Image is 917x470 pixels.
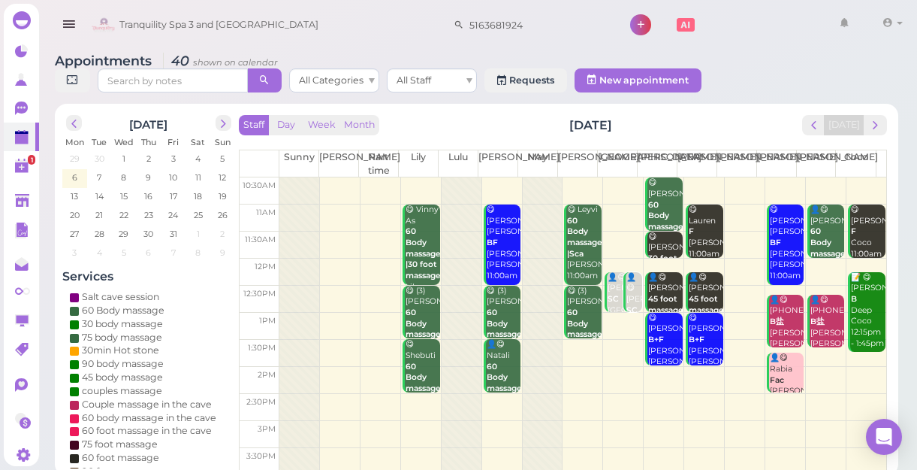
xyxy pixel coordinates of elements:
[217,190,228,203] span: 19
[141,137,156,147] span: Thu
[95,246,104,259] span: 4
[246,451,276,461] span: 3:30pm
[567,216,602,259] b: 60 Body massage |Sca
[851,294,857,304] b: B
[192,190,204,203] span: 18
[566,286,602,396] div: 😋 (3) [PERSON_NAME] [PERSON_NAME]|[PERSON_NAME]|[PERSON_NAME] 12:30pm - 1:30pm
[258,424,276,434] span: 3pm
[486,205,521,304] div: 😋 [PERSON_NAME] [PERSON_NAME] [PERSON_NAME]|[PERSON_NAME] 11:00am - 12:30pm
[850,205,885,282] div: 😋 [PERSON_NAME] Coco 11:00am - 12:00pm
[239,115,269,135] button: Staff
[82,331,162,344] div: 75 body massage
[319,150,359,177] th: [PERSON_NAME]
[608,294,619,304] b: SC
[120,246,128,259] span: 5
[68,152,81,165] span: 29
[93,227,106,241] span: 28
[243,289,276,299] span: 12:30pm
[303,115,340,135] button: Week
[689,335,704,344] b: B+F
[55,53,155,68] span: Appointments
[246,397,276,407] span: 2:30pm
[810,295,845,384] div: 👤😋 [PHONE_NUMBER] [PERSON_NAME]|[PERSON_NAME] 12:40pm - 1:40pm
[716,150,756,177] th: [PERSON_NAME]
[756,150,796,177] th: [PERSON_NAME]
[219,227,227,241] span: 2
[599,74,689,86] span: New appointment
[406,308,441,339] b: 60 Body massage
[607,272,627,350] div: 👤😋 [PERSON_NAME] [GEOGRAPHIC_DATA] 12:15pm - 1:00pm
[406,362,441,393] b: 60 Body massage
[194,171,203,184] span: 11
[689,294,724,315] b: 45 foot massage
[258,370,276,380] span: 2pm
[851,226,856,236] b: F
[486,286,521,396] div: 😋 (3) [PERSON_NAME] [PERSON_NAME]|[PERSON_NAME]|[PERSON_NAME] 12:30pm - 1:30pm
[397,74,431,86] span: All Staff
[567,308,602,339] b: 60 Body massage
[464,13,610,37] input: Search customer
[216,208,229,222] span: 26
[121,152,127,165] span: 1
[810,226,846,258] b: 60 Body massage
[557,150,597,177] th: [PERSON_NAME]
[864,115,887,135] button: next
[167,171,179,184] span: 10
[484,68,567,92] a: Requests
[770,375,784,385] b: Fac
[566,205,602,304] div: 😋 Leyvi [PERSON_NAME] 11:00am - 12:30pm
[769,205,804,304] div: 😋 [PERSON_NAME] [PERSON_NAME] [PERSON_NAME]|[PERSON_NAME] 11:00am - 12:30pm
[677,150,716,177] th: [PERSON_NAME]
[82,357,164,371] div: 90 body massage
[167,208,179,222] span: 24
[405,286,440,396] div: 😋 (3) [PERSON_NAME] [PERSON_NAME]|[PERSON_NAME]|[PERSON_NAME] 12:30pm - 1:30pm
[92,137,107,147] span: Tue
[648,253,683,274] b: 30 foot massage
[487,362,522,393] b: 60 Body massage
[68,227,80,241] span: 27
[163,53,278,68] i: 40
[796,150,836,177] th: [PERSON_NAME]
[647,232,683,320] div: 😋 [PERSON_NAME] [PERSON_NAME] 11:30am - 12:00pm
[487,238,498,247] b: BF
[69,190,80,203] span: 13
[256,208,276,217] span: 11am
[405,339,440,428] div: 😋 Shebuti Lily 1:30pm - 2:30pm
[268,115,304,135] button: Day
[688,272,723,361] div: 👤😋 [PERSON_NAME] [PERSON_NAME] 12:15pm - 1:00pm
[802,115,825,135] button: prev
[648,335,664,344] b: B+F
[94,190,105,203] span: 14
[168,227,179,241] span: 31
[219,152,227,165] span: 5
[68,208,81,222] span: 20
[255,262,276,271] span: 12pm
[688,205,723,282] div: 😋 Lauren [PERSON_NAME] 11:00am - 12:00pm
[98,68,248,92] input: Search by notes
[359,150,399,177] th: Part time
[82,411,216,425] div: 60 body massage in the cave
[94,208,104,222] span: 21
[769,295,804,384] div: 👤😋 [PHONE_NUMBER] [PERSON_NAME]|[PERSON_NAME] 12:40pm - 1:40pm
[193,57,278,68] small: shown on calendar
[66,115,82,131] button: prev
[65,137,84,147] span: Mon
[810,205,845,304] div: 👤😋 [PERSON_NAME] [PERSON_NAME] 11:00am - 12:00pm
[194,246,202,259] span: 8
[82,371,163,384] div: 45 body massage
[850,272,885,350] div: 📝 😋 [PERSON_NAME] Deep Coco 12:15pm - 1:45pm
[145,152,152,165] span: 2
[82,304,164,317] div: 60 Body massage
[339,115,379,135] button: Month
[144,246,152,259] span: 6
[118,227,131,241] span: 29
[71,246,78,259] span: 3
[143,190,154,203] span: 16
[597,150,637,177] th: [GEOGRAPHIC_DATA]
[259,316,276,326] span: 1pm
[569,117,612,134] h2: [DATE]
[279,150,319,177] th: Sunny
[120,171,128,184] span: 8
[248,343,276,353] span: 1:30pm
[170,246,177,259] span: 7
